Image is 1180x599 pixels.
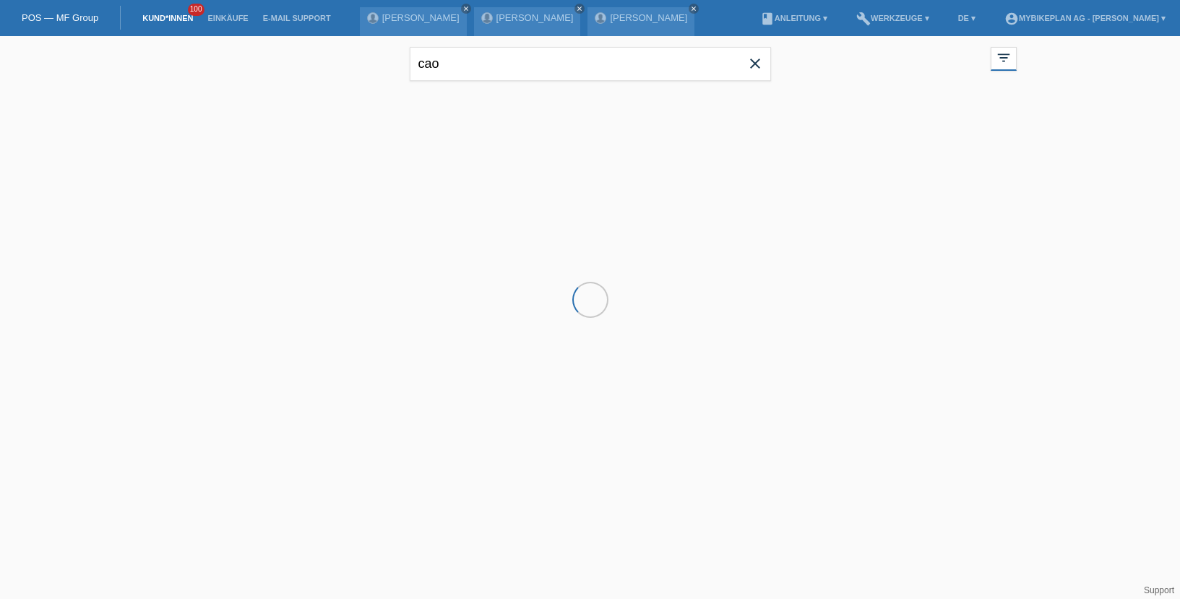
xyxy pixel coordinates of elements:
[382,12,460,23] a: [PERSON_NAME]
[997,14,1173,22] a: account_circleMybikeplan AG - [PERSON_NAME] ▾
[22,12,98,23] a: POS — MF Group
[760,12,775,26] i: book
[461,4,471,14] a: close
[689,4,699,14] a: close
[496,12,574,23] a: [PERSON_NAME]
[610,12,687,23] a: [PERSON_NAME]
[1144,585,1174,595] a: Support
[574,4,585,14] a: close
[188,4,205,16] span: 100
[996,50,1012,66] i: filter_list
[410,47,771,81] input: Suche...
[576,5,583,12] i: close
[462,5,470,12] i: close
[849,14,936,22] a: buildWerkzeuge ▾
[256,14,338,22] a: E-Mail Support
[753,14,835,22] a: bookAnleitung ▾
[690,5,697,12] i: close
[1004,12,1019,26] i: account_circle
[746,55,764,72] i: close
[856,12,871,26] i: build
[200,14,255,22] a: Einkäufe
[951,14,983,22] a: DE ▾
[135,14,200,22] a: Kund*innen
